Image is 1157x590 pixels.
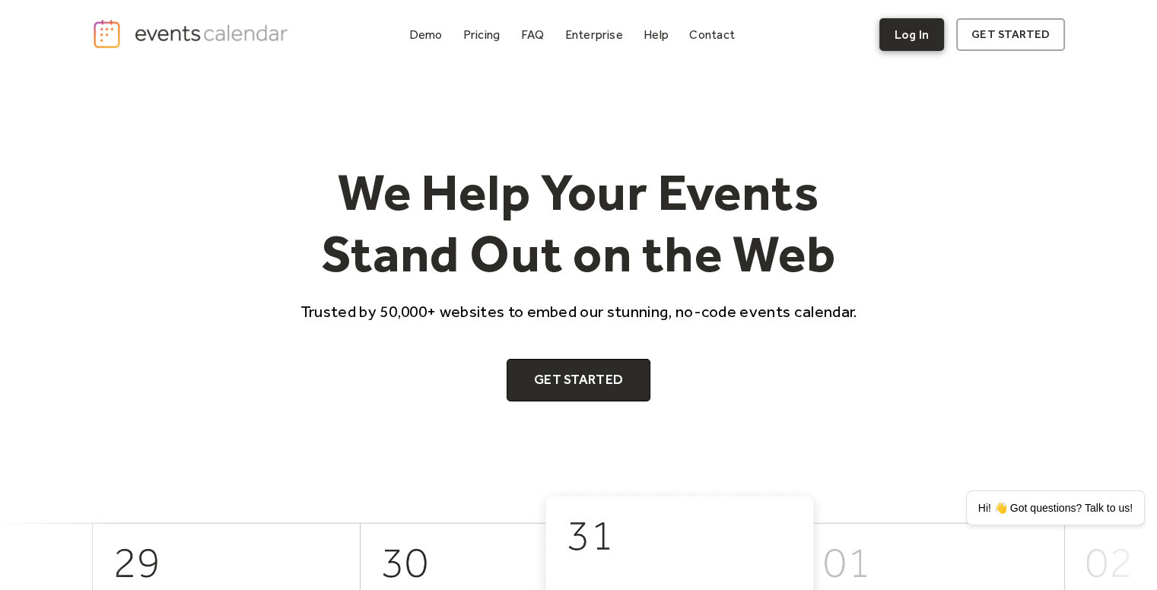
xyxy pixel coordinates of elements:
div: Pricing [463,30,501,39]
a: Contact [683,24,741,45]
div: Enterprise [564,30,622,39]
a: FAQ [515,24,551,45]
div: Help [644,30,669,39]
div: Contact [689,30,735,39]
p: Trusted by 50,000+ websites to embed our stunning, no-code events calendar. [287,300,871,322]
div: FAQ [521,30,545,39]
a: home [92,18,293,49]
a: Demo [403,24,449,45]
h1: We Help Your Events Stand Out on the Web [287,161,871,285]
a: Log In [879,18,944,51]
a: Get Started [507,359,650,401]
a: Enterprise [558,24,628,45]
a: Pricing [457,24,507,45]
div: Demo [409,30,443,39]
a: Help [637,24,675,45]
a: get started [956,18,1065,51]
